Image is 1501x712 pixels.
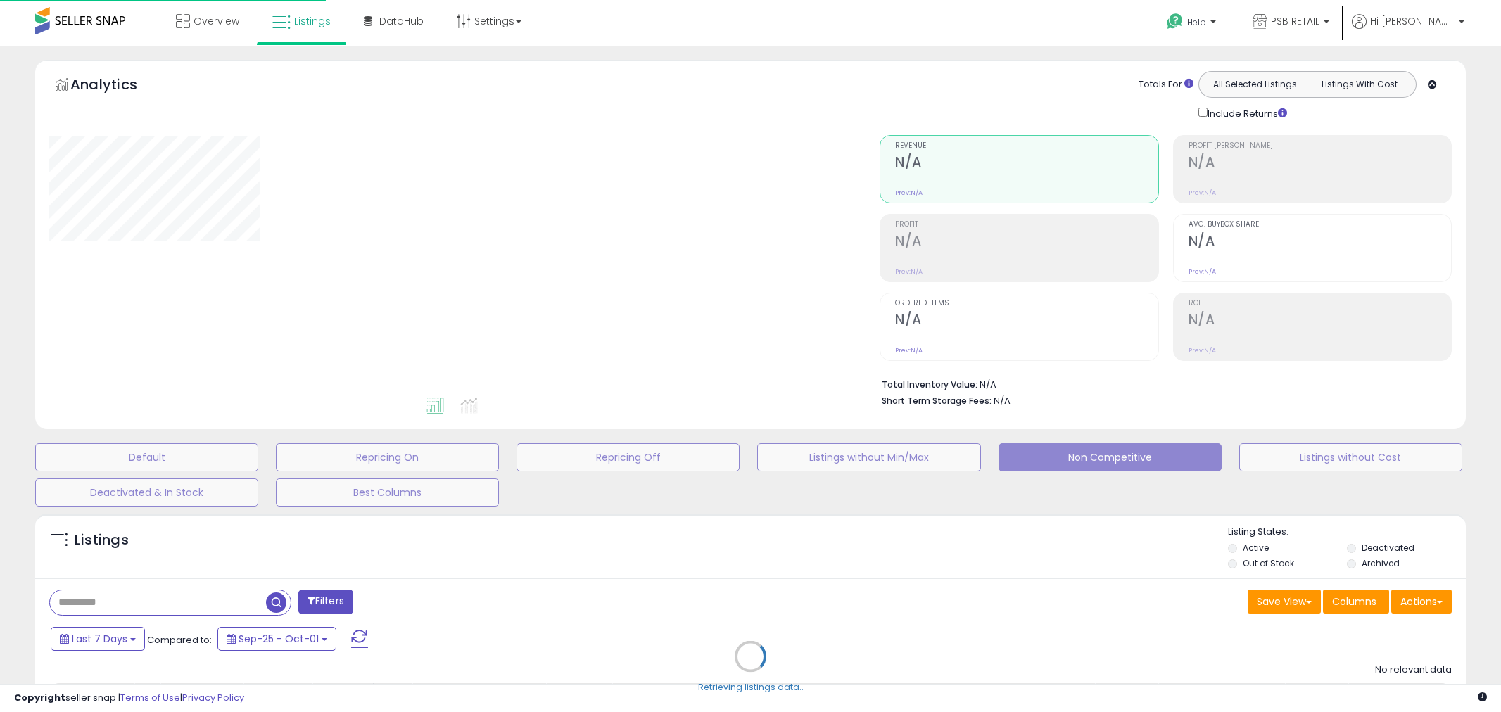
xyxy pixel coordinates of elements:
button: All Selected Listings [1203,75,1307,94]
small: Prev: N/A [895,189,923,197]
div: seller snap | | [14,692,244,705]
span: Listings [294,14,331,28]
button: Deactivated & In Stock [35,478,258,507]
h2: N/A [1189,154,1451,173]
li: N/A [882,375,1441,392]
h2: N/A [1189,233,1451,252]
span: ROI [1189,300,1451,307]
b: Short Term Storage Fees: [882,395,992,407]
span: Ordered Items [895,300,1158,307]
span: Profit [PERSON_NAME] [1189,142,1451,150]
span: Revenue [895,142,1158,150]
small: Prev: N/A [895,267,923,276]
small: Prev: N/A [1189,267,1216,276]
span: PSB RETAIL [1271,14,1319,28]
button: Listings without Min/Max [757,443,980,471]
span: DataHub [379,14,424,28]
button: Default [35,443,258,471]
button: Listings without Cost [1239,443,1462,471]
h2: N/A [895,312,1158,331]
strong: Copyright [14,691,65,704]
button: Repricing Off [517,443,740,471]
h2: N/A [895,154,1158,173]
b: Total Inventory Value: [882,379,977,390]
small: Prev: N/A [1189,189,1216,197]
button: Listings With Cost [1307,75,1412,94]
div: Totals For [1139,78,1193,91]
h2: N/A [895,233,1158,252]
h2: N/A [1189,312,1451,331]
h5: Analytics [70,75,165,98]
span: Help [1187,16,1206,28]
button: Best Columns [276,478,499,507]
small: Prev: N/A [1189,346,1216,355]
span: Overview [194,14,239,28]
span: Hi [PERSON_NAME] [1370,14,1455,28]
button: Repricing On [276,443,499,471]
a: Help [1155,2,1230,46]
span: N/A [994,394,1011,407]
div: Retrieving listings data.. [698,681,804,694]
span: Avg. Buybox Share [1189,221,1451,229]
i: Get Help [1166,13,1184,30]
div: Include Returns [1188,105,1304,121]
span: Profit [895,221,1158,229]
a: Hi [PERSON_NAME] [1352,14,1464,46]
button: Non Competitive [999,443,1222,471]
small: Prev: N/A [895,346,923,355]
